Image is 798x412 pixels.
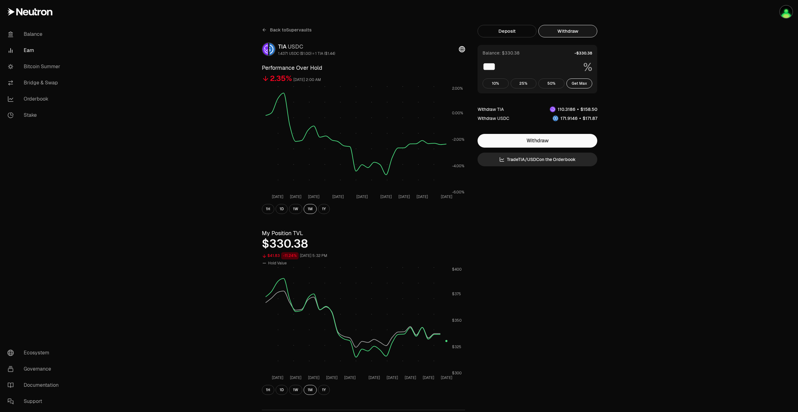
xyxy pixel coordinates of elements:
[452,371,462,376] tspan: $300
[304,204,317,214] button: 1M
[2,345,67,361] a: Ecosystem
[2,91,67,107] a: Orderbook
[290,375,301,380] tspan: [DATE]
[262,229,465,238] h3: My Position TVL
[278,51,335,56] div: 1.4371 USDC ($1.00) = 1 TIA ($1.44)
[276,204,288,214] button: 1D
[268,261,287,266] span: Hold Value
[289,385,302,395] button: 1W
[478,115,509,121] div: Withdraw USDC
[2,59,67,75] a: Bitcoin Summer
[538,25,597,37] button: Withdraw
[269,43,275,55] img: USDC Logo
[405,375,416,380] tspan: [DATE]
[262,25,312,35] a: Back toSupervaults
[452,318,462,323] tspan: $350
[267,252,280,259] div: $41.83
[2,107,67,123] a: Stake
[2,42,67,59] a: Earn
[538,78,565,88] button: 50%
[308,375,320,380] tspan: [DATE]
[262,238,465,250] div: $330.38
[318,204,330,214] button: 1Y
[262,204,274,214] button: 1H
[452,344,461,349] tspan: $325
[387,375,398,380] tspan: [DATE]
[478,106,504,112] div: Withdraw TIA
[478,153,597,166] a: TradeTIA/USDCon the Orderbook
[452,291,461,296] tspan: $375
[2,26,67,42] a: Balance
[452,163,464,168] tspan: -4.00%
[262,64,465,72] h3: Performance Over Hold
[308,194,320,199] tspan: [DATE]
[276,385,288,395] button: 1D
[483,50,519,56] div: Balance: $330.38
[550,107,555,112] img: TIA Logo
[281,252,299,259] div: -11.24%
[380,194,392,199] tspan: [DATE]
[326,375,338,380] tspan: [DATE]
[270,27,312,33] span: Back to Supervaults
[780,6,792,18] img: portefeuilleterra
[2,393,67,410] a: Support
[2,361,67,377] a: Governance
[478,25,536,37] button: Deposit
[441,194,452,199] tspan: [DATE]
[300,252,327,259] div: [DATE] 5:32 PM
[511,78,537,88] button: 25%
[272,375,283,380] tspan: [DATE]
[318,385,330,395] button: 1Y
[416,194,428,199] tspan: [DATE]
[452,111,463,116] tspan: 0.00%
[478,134,597,148] button: Withdraw
[293,76,321,83] div: [DATE] 2:00 AM
[483,78,509,88] button: 10%
[452,267,462,272] tspan: $400
[262,385,274,395] button: 1H
[368,375,380,380] tspan: [DATE]
[272,194,283,199] tspan: [DATE]
[289,204,302,214] button: 1W
[441,375,452,380] tspan: [DATE]
[452,190,464,195] tspan: -6.00%
[356,194,368,199] tspan: [DATE]
[2,377,67,393] a: Documentation
[2,75,67,91] a: Bridge & Swap
[332,194,344,199] tspan: [DATE]
[566,78,593,88] button: Get Max
[452,86,463,91] tspan: 2.00%
[290,194,301,199] tspan: [DATE]
[553,116,558,121] img: USDC Logo
[423,375,434,380] tspan: [DATE]
[583,61,592,73] span: %
[270,73,292,83] div: 2.35%
[452,137,464,142] tspan: -2.00%
[304,385,317,395] button: 1M
[344,375,356,380] tspan: [DATE]
[288,43,303,50] span: USDC
[262,43,268,55] img: TIA Logo
[398,194,410,199] tspan: [DATE]
[278,42,335,51] div: TIA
